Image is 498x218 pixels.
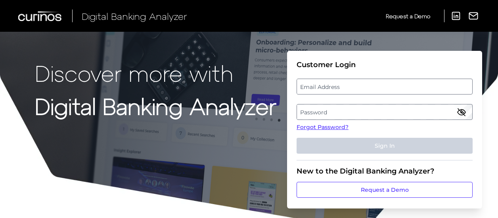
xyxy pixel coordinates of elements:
[82,10,187,22] span: Digital Banking Analyzer
[386,10,430,23] a: Request a Demo
[297,182,473,198] a: Request a Demo
[297,123,473,131] a: Forgot Password?
[386,13,430,19] span: Request a Demo
[35,60,276,85] p: Discover more with
[297,79,472,94] label: Email Address
[297,167,473,176] div: New to the Digital Banking Analyzer?
[35,93,276,119] strong: Digital Banking Analyzer
[297,60,473,69] div: Customer Login
[297,105,472,119] label: Password
[18,11,63,21] img: Curinos
[297,138,473,154] button: Sign In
